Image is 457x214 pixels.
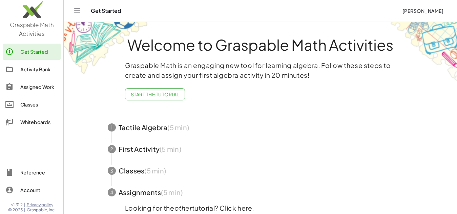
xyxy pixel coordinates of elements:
button: 4Assignments(5 min) [100,182,421,203]
h1: Welcome to Graspable Math Activities [95,37,426,52]
button: Toggle navigation [72,5,83,16]
span: v1.31.2 [11,202,23,208]
em: other [174,204,192,212]
a: Account [3,182,61,198]
span: Graspable Math Activities [10,21,54,37]
p: Graspable Math is an engaging new tool for learning algebra. Follow these steps to create and ass... [125,61,396,80]
button: Start the Tutorial [125,88,185,100]
div: Get Started [20,48,58,56]
button: [PERSON_NAME] [397,5,449,17]
div: 2 [108,145,116,153]
div: 3 [108,167,116,175]
span: © 2025 [8,207,23,213]
span: | [24,207,25,213]
span: | [24,202,25,208]
img: get-started-bg-ul-Ceg4j33I.png [64,21,148,75]
span: Start the Tutorial [131,91,179,97]
div: Activity Bank [20,65,58,73]
div: Classes [20,100,58,109]
div: Account [20,186,58,194]
button: 1Tactile Algebra(5 min) [100,117,421,138]
a: Get Started [3,44,61,60]
a: Whiteboards [3,114,61,130]
a: Privacy policy [27,202,56,208]
div: Assigned Work [20,83,58,91]
span: [PERSON_NAME] [402,8,443,14]
a: Assigned Work [3,79,61,95]
div: 4 [108,188,116,196]
a: Classes [3,96,61,113]
button: 2First Activity(5 min) [100,138,421,160]
div: Reference [20,168,58,176]
span: Graspable, Inc. [27,207,56,213]
p: Looking for the tutorial? Click here. [125,203,396,213]
div: Whiteboards [20,118,58,126]
button: 3Classes(5 min) [100,160,421,182]
a: Activity Bank [3,61,61,77]
div: 1 [108,123,116,132]
a: Reference [3,164,61,181]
